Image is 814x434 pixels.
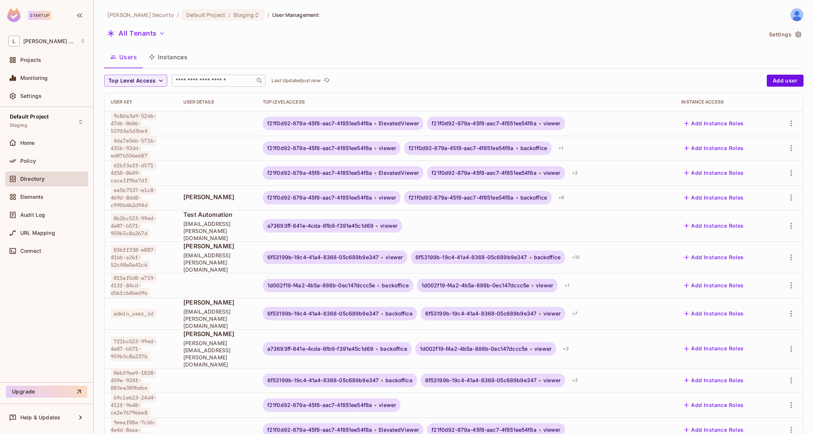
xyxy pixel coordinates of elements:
[415,254,527,260] span: 6f53199b-19c4-41a4-8368-05c689b9e347
[20,230,55,236] span: URL Mapping
[8,36,19,47] span: L
[681,99,767,105] div: Instance Access
[20,194,43,200] span: Elements
[183,210,251,219] span: Test Automation
[382,282,409,288] span: backoffice
[569,251,583,263] div: + 10
[409,145,513,151] span: f21f0d92-879a-45f8-aac7-4f851ee54f8a
[111,136,156,161] span: 4da7e56b-5716-435b-92dd-ed07b556e687
[104,27,168,39] button: All Tenants
[20,212,45,218] span: Audit Log
[267,377,379,383] span: 6f53199b-19c4-41a4-8368-05c689b9e347
[111,185,156,210] span: ea5b7537-e1c8-469d-8dd8-c990b462d94d
[681,117,747,129] button: Add Instance Roles
[385,254,403,260] span: viewer
[380,346,407,352] span: backoffice
[267,311,379,317] span: 6f53199b-19c4-41a4-8368-05c689b9e347
[409,195,513,201] span: f21f0d92-879a-45f8-aac7-4f851ee54f8a
[681,251,747,263] button: Add Instance Roles
[20,176,45,182] span: Directory
[569,167,581,179] div: + 2
[28,11,51,20] div: Startup
[183,220,251,242] span: [EMAIL_ADDRESS][PERSON_NAME][DOMAIN_NAME]
[520,195,547,201] span: backoffice
[267,282,375,288] span: 1d002f19-f4a2-4b5a-886b-0ec147dccc5e
[20,57,41,63] span: Projects
[380,223,397,229] span: viewer
[10,122,27,128] span: Staging
[104,75,167,87] button: Top Level Access
[324,77,330,84] span: refresh
[183,308,251,329] span: [EMAIL_ADDRESS][PERSON_NAME][DOMAIN_NAME]
[420,346,528,352] span: 1d002f19-f4a2-4b5a-886b-0ec147dccc5e
[681,399,747,411] button: Add Instance Roles
[20,75,48,81] span: Monitoring
[111,161,156,185] span: d2b33af3-d571-4f50-8649-caca1f9ba7df
[681,279,747,291] button: Add Instance Roles
[108,76,156,86] span: Top Level Access
[143,48,193,66] button: Instances
[432,120,536,126] span: f21f0d92-879a-45f8-aac7-4f851ee54f8a
[23,38,76,44] span: Workspace: Lumia Security
[379,427,419,433] span: ElevatedViewer
[536,282,553,288] span: viewer
[111,273,156,298] span: 015af5d8-a719-413f-84cd-d56fc64bed96
[322,76,331,85] button: refresh
[681,192,747,204] button: Add Instance Roles
[104,48,143,66] button: Users
[263,99,670,105] div: Top Level Access
[681,142,747,154] button: Add Instance Roles
[555,142,566,154] div: + 1
[425,311,537,317] span: 6f53199b-19c4-41a4-8368-05c689b9e347
[767,75,804,87] button: Add user
[111,336,156,361] span: 7f1bc523-99ed-4e87-b571-95965c8a237b
[534,254,561,260] span: backoffice
[107,11,174,18] span: the active workspace
[543,170,561,176] span: viewer
[183,298,251,306] span: [PERSON_NAME]
[111,368,156,393] span: 0eb39ae9-1828-459e-924f-083ee389bd6e
[561,279,572,291] div: + 1
[233,11,254,18] span: Staging
[560,343,572,355] div: + 3
[183,193,251,201] span: [PERSON_NAME]
[534,346,552,352] span: viewer
[379,170,419,176] span: ElevatedViewer
[111,99,171,105] div: User Key
[555,192,567,204] div: + 6
[791,9,803,21] img: Omri Iluz
[111,309,156,318] span: admin_user_id
[379,120,419,126] span: ElevatedViewer
[20,414,60,420] span: Help & Updates
[569,308,580,320] div: + 7
[111,111,156,136] span: 9c8da3a9-52d6-47db-8b06-519f4a5d3be4
[321,76,331,85] span: Click to refresh data
[520,145,547,151] span: backoffice
[379,402,396,408] span: viewer
[379,145,396,151] span: viewer
[543,311,561,317] span: viewer
[432,427,536,433] span: f21f0d92-879a-45f8-aac7-4f851ee54f8a
[681,374,747,386] button: Add Instance Roles
[267,427,372,433] span: f21f0d92-879a-45f8-aac7-4f851ee54f8a
[385,377,412,383] span: backoffice
[421,282,529,288] span: 1d002f19-f4a2-4b5a-886b-0ec147dccc5e
[267,170,372,176] span: f21f0d92-879a-45f8-aac7-4f851ee54f8a
[385,311,412,317] span: backoffice
[186,11,225,18] span: Default Project
[183,339,251,368] span: [PERSON_NAME][EMAIL_ADDRESS][PERSON_NAME][DOMAIN_NAME]
[111,213,156,238] span: 8b2bc523-99ed-4e87-b571-95965c8a267d
[111,393,156,417] span: b9c1e623-24d4-412f-9648-ce2e767966e8
[10,114,49,120] span: Default Project
[183,242,251,250] span: [PERSON_NAME]
[267,402,372,408] span: f21f0d92-879a-45f8-aac7-4f851ee54f8a
[20,93,42,99] span: Settings
[183,252,251,273] span: [EMAIL_ADDRESS][PERSON_NAME][DOMAIN_NAME]
[267,195,372,201] span: f21f0d92-879a-45f8-aac7-4f851ee54f8a
[111,245,156,270] span: 036ff338-e887-41bb-a26f-52c48a0a41c6
[267,120,372,126] span: f21f0d92-879a-45f8-aac7-4f851ee54f8a
[681,167,747,179] button: Add Instance Roles
[20,140,35,146] span: Home
[569,374,581,386] div: + 3
[267,346,373,352] span: a73693ff-841e-4cda-8fb9-f391e45c1d69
